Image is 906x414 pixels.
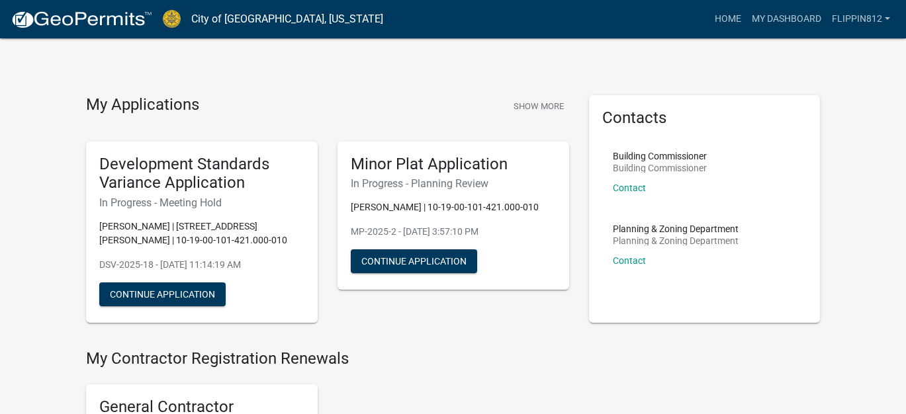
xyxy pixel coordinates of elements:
button: Continue Application [99,282,226,306]
button: Continue Application [351,249,477,273]
p: [PERSON_NAME] | 10-19-00-101-421.000-010 [351,200,556,214]
h5: Contacts [602,108,807,128]
p: Building Commissioner [613,163,707,173]
a: Flippin812 [827,7,895,32]
h5: Development Standards Variance Application [99,155,304,193]
h4: My Contractor Registration Renewals [86,349,569,368]
p: Building Commissioner [613,151,707,161]
h6: In Progress - Meeting Hold [99,196,304,209]
a: Contact [613,255,646,266]
a: City of [GEOGRAPHIC_DATA], [US_STATE] [191,8,383,30]
h4: My Applications [86,95,199,115]
h6: In Progress - Planning Review [351,177,556,190]
p: Planning & Zoning Department [613,224,739,233]
a: Contact [613,183,646,193]
p: MP-2025-2 - [DATE] 3:57:10 PM [351,225,556,239]
p: DSV-2025-18 - [DATE] 11:14:19 AM [99,258,304,272]
a: My Dashboard [747,7,827,32]
p: [PERSON_NAME] | [STREET_ADDRESS][PERSON_NAME] | 10-19-00-101-421.000-010 [99,220,304,247]
img: City of Jeffersonville, Indiana [163,10,181,28]
button: Show More [508,95,569,117]
a: Home [709,7,747,32]
h5: Minor Plat Application [351,155,556,174]
p: Planning & Zoning Department [613,236,739,245]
